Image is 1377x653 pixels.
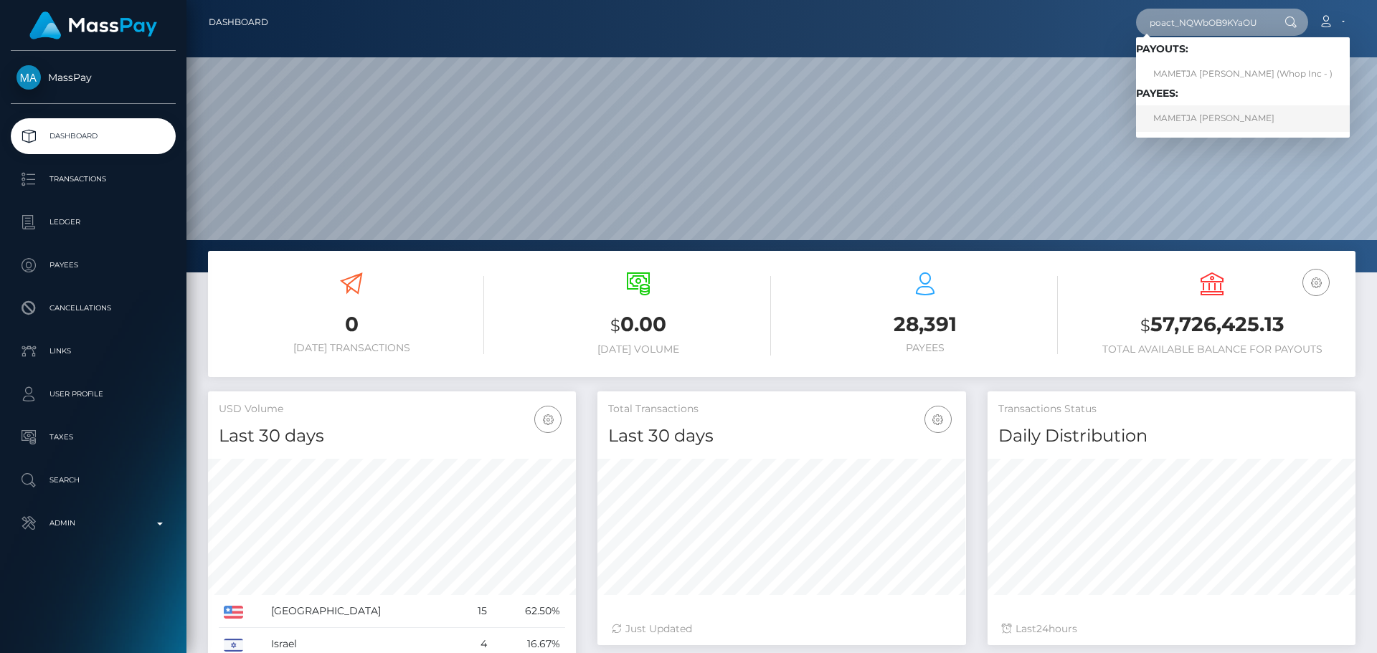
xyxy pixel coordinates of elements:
[16,125,170,147] p: Dashboard
[11,376,176,412] a: User Profile
[608,402,955,416] h5: Total Transactions
[16,65,41,90] img: MassPay
[11,161,176,197] a: Transactions
[16,168,170,190] p: Transactions
[16,211,170,233] p: Ledger
[16,383,170,405] p: User Profile
[1136,105,1350,132] a: MAMETJA [PERSON_NAME]
[11,462,176,498] a: Search
[1002,621,1341,637] div: Last hours
[1140,315,1150,335] small: $
[11,419,176,455] a: Taxes
[219,310,484,338] h3: 0
[11,247,176,283] a: Payees
[16,254,170,276] p: Payees
[29,11,157,39] img: MassPay Logo
[608,424,955,449] h4: Last 30 days
[16,297,170,319] p: Cancellations
[792,342,1058,354] h6: Payees
[1036,622,1049,635] span: 24
[998,402,1345,416] h5: Transactions Status
[209,7,268,37] a: Dashboard
[266,595,460,628] td: [GEOGRAPHIC_DATA]
[998,424,1345,449] h4: Daily Distribution
[460,595,492,628] td: 15
[219,342,484,354] h6: [DATE] Transactions
[506,310,771,340] h3: 0.00
[11,290,176,326] a: Cancellations
[219,402,565,416] h5: USD Volume
[11,204,176,240] a: Ledger
[610,315,620,335] small: $
[11,505,176,541] a: Admin
[16,340,170,362] p: Links
[1079,343,1345,356] h6: Total Available Balance for Payouts
[1136,87,1350,100] h6: Payees:
[506,343,771,356] h6: [DATE] Volume
[1136,61,1350,87] a: MAMETJA [PERSON_NAME] (Whop Inc - )
[612,621,951,637] div: Just Updated
[224,606,243,619] img: US.png
[1136,9,1271,36] input: Search...
[1079,310,1345,340] h3: 57,726,425.13
[492,595,565,628] td: 62.50%
[792,310,1058,338] h3: 28,391
[11,333,176,369] a: Links
[16,513,170,534] p: Admin
[16,426,170,448] p: Taxes
[224,639,243,652] img: IL.png
[11,118,176,154] a: Dashboard
[219,424,565,449] h4: Last 30 days
[16,470,170,491] p: Search
[1136,43,1350,55] h6: Payouts:
[11,71,176,84] span: MassPay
